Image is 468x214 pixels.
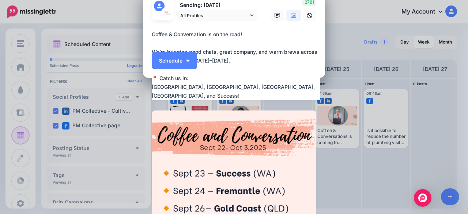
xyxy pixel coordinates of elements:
img: arrow-down-white.png [186,60,190,62]
span: All Profiles [180,12,248,19]
div: Coffee & Conversation is on the road! We’re bringing good chats, great company, and warm brews ac... [152,30,320,100]
button: Schedule [152,52,197,69]
img: user_default_image.png [154,1,165,11]
span: Schedule [159,58,182,63]
p: Sending: [DATE] [177,1,257,10]
div: Open Intercom Messenger [414,189,431,207]
img: 154382455_251587406621165_286239351165627804_n-bsa121791.jpg [161,8,171,18]
a: All Profiles [177,10,257,21]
